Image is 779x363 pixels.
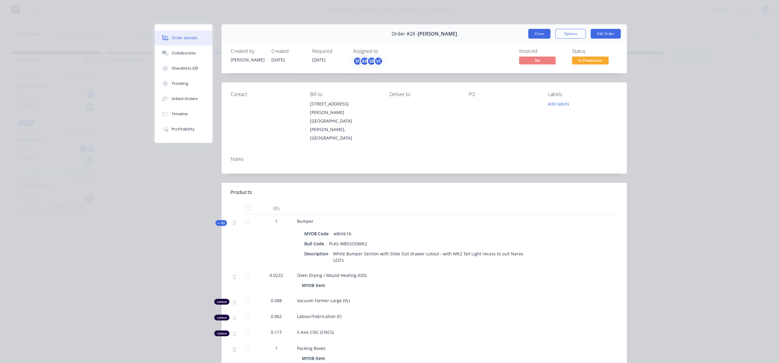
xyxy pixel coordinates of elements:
[271,48,305,54] div: Created
[155,76,212,91] button: Tracking
[310,100,380,117] div: [STREET_ADDRESS][PERSON_NAME]
[231,48,264,54] div: Created by
[271,329,282,335] span: 0.117
[297,298,350,303] span: Vacuum Former Large (VL)
[302,354,327,363] div: MYOB item
[172,126,194,132] div: Profitability
[360,57,369,66] div: AB
[327,239,370,248] div: PLAS-WBSSODMK2
[275,218,278,224] span: 1
[172,81,188,86] div: Tracking
[297,218,313,224] span: Bumper
[155,106,212,122] button: Timeline
[304,249,331,258] div: Description
[214,315,229,320] div: Labour
[304,239,327,248] div: Bull Code
[297,329,334,335] span: 5 Axis CNC (CNC5)
[312,57,326,63] span: [DATE]
[367,57,376,66] div: SB
[591,29,621,39] button: Edit Order
[528,29,550,39] button: Close
[155,61,212,76] button: Checklists 0/3
[297,345,326,351] span: Packing Boxes
[331,229,354,238] div: wBmb1b
[418,31,457,37] span: [PERSON_NAME]
[519,48,565,54] div: Invoiced
[302,281,327,290] div: MYOB item
[353,57,362,66] div: 5(
[231,92,300,97] div: Contact
[275,345,278,351] span: 1
[331,249,528,264] div: White Bumper Section with Slide Out drawer cutout - with MK2 Tail Light recess to suit Narva LED's
[545,100,573,108] button: Add labels
[172,96,198,102] div: Linked Orders
[548,92,618,97] div: Labels
[214,299,229,305] div: Labour
[310,117,380,142] div: [GEOGRAPHIC_DATA][PERSON_NAME], [GEOGRAPHIC_DATA]
[519,57,556,64] span: No
[172,111,188,117] div: Timeline
[310,92,380,97] div: Bill to
[555,29,586,39] button: Options
[389,92,459,97] div: Deliver to
[374,57,383,66] div: V(
[155,91,212,106] button: Linked Orders
[217,221,225,225] span: Kit
[172,50,196,56] div: Collaborate
[172,66,198,71] div: Checklists 0/3
[469,92,538,97] div: PO
[214,330,229,336] div: Labour
[304,229,331,238] div: MYOB Code
[155,122,212,137] button: Profitability
[155,46,212,61] button: Collaborate
[271,57,285,63] span: [DATE]
[353,48,414,54] div: Assigned to
[572,57,609,64] span: In Production
[297,313,341,319] span: Labour/Fabrication (F)
[231,189,252,196] div: Products
[231,156,618,162] div: Notes
[172,35,197,41] div: Order details
[572,48,618,54] div: Status
[310,100,380,142] div: [STREET_ADDRESS][PERSON_NAME][GEOGRAPHIC_DATA][PERSON_NAME], [GEOGRAPHIC_DATA]
[297,272,366,278] span: Oven Drying / Mould Heating (OD)
[215,220,227,226] button: Kit
[270,272,283,278] span: 0.0222
[353,57,383,66] button: 5(ABSBV(
[392,31,418,37] span: Order #28 -
[312,48,346,54] div: Required
[258,202,295,214] div: Qty
[572,57,609,66] button: In Production
[155,30,212,46] button: Order details
[271,297,282,304] span: 0.088
[271,313,282,320] span: 0.062
[231,57,264,63] div: [PERSON_NAME]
